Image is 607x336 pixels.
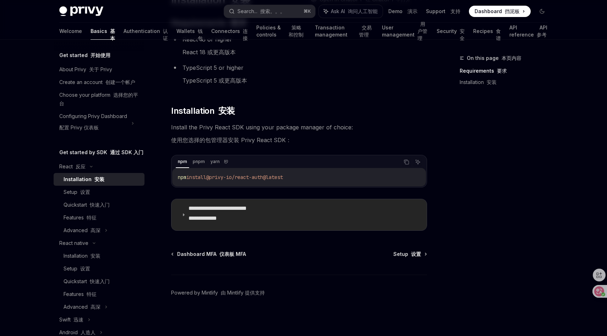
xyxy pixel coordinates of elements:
[382,23,428,40] a: User management 用户管理
[237,7,285,16] div: Search...
[393,251,421,258] span: Setup
[171,63,427,88] li: TypeScript 5 or higher
[59,315,83,324] div: Swift
[81,329,95,335] font: 人造人
[315,23,373,40] a: Transaction management 交易管理
[54,211,144,224] a: Features 特征
[54,250,144,262] a: Installation 安装
[402,157,411,167] button: Copy the contents from the code block
[94,176,104,182] font: 安装
[393,251,426,258] a: Setup 设置
[54,275,144,288] a: Quickstart 快速入门
[124,23,168,40] a: Authentication 认证
[359,24,372,38] font: 交易管理
[59,124,99,130] font: 配置 Privy 仪表板
[176,23,203,40] a: Wallets 钱包
[497,68,507,74] font: 要求
[536,6,548,17] button: Toggle dark mode
[178,174,186,180] span: npm
[54,76,144,89] a: Create an account 创建一个帐户
[408,8,417,14] font: 演示
[221,290,265,296] font: 由 Mintlify 提供支持
[417,21,427,41] font: 用户管理
[59,239,88,247] div: React native
[537,24,547,38] font: API 参考
[80,189,90,195] font: 设置
[64,213,97,222] div: Features
[64,277,110,286] div: Quickstart
[64,290,97,298] div: Features
[460,77,553,88] a: Installation 安装
[475,8,520,15] span: Dashboard
[89,66,112,72] font: 关于 Privy
[80,265,90,271] font: 设置
[54,288,144,301] a: Features 特征
[64,175,104,184] div: Installation
[59,91,140,108] div: Choose your platform
[59,23,82,40] a: Welcome
[206,174,283,180] span: @privy-io/react-auth@latest
[211,23,248,40] a: Connectors 连接
[319,5,383,18] button: Ask AI 询问人工智能
[91,52,110,58] font: 开始使用
[64,226,100,235] div: Advanced
[91,253,100,259] font: 安装
[91,23,115,40] a: Basics 基本
[105,79,135,85] font: 创建一个帐户
[182,49,236,56] font: React 18 或更高版本
[171,105,235,117] span: Installation
[469,6,531,17] a: Dashboard 挡泥板
[171,122,427,148] span: Install the Privy React SDK using your package manager of choice:
[182,77,247,84] font: TypeScript 5 或更高版本
[110,28,115,41] font: 基本
[59,148,143,157] h5: Get started by SDK
[487,79,497,85] font: 安装
[64,252,100,260] div: Installation
[224,5,316,18] button: Search... 搜索。。。⌘K
[64,188,90,196] div: Setup
[460,65,553,77] a: Requirements 要求
[91,304,100,310] font: 高深
[388,8,417,15] a: Demo 演示
[110,149,143,155] font: 通过 SDK 入门
[243,28,248,41] font: 连接
[171,289,265,296] a: Powered by Mintlify 由 Mintlify 提供支持
[177,251,246,258] span: Dashboard MFA
[411,251,421,257] font: 设置
[426,8,460,15] a: Support 支持
[219,251,246,257] font: 仪表板 MFA
[467,54,521,62] span: On this page
[505,8,520,14] font: 挡泥板
[91,227,100,233] font: 高深
[59,162,86,171] div: React
[163,28,168,41] font: 认证
[191,157,207,166] div: pnpm
[460,28,465,41] font: 安全
[260,8,285,14] font: 搜索。。。
[496,28,501,41] font: 食谱
[176,157,189,166] div: npm
[54,63,144,76] a: About Privy 关于 Privy
[54,173,144,186] a: Installation 安装
[303,9,311,14] span: ⌘ K
[172,251,246,258] a: Dashboard MFA 仪表板 MFA
[256,23,306,40] a: Policies & controls 策略和控制
[59,51,110,60] h5: Get started
[473,23,501,40] a: Recipes 食谱
[54,89,144,110] a: Choose your platform 选择您的平台
[59,6,103,16] img: dark logo
[87,214,97,220] font: 特征
[289,24,303,38] font: 策略和控制
[348,8,378,14] font: 询问人工智能
[218,106,235,116] font: 安装
[509,23,548,40] a: API reference API 参考
[413,157,422,167] button: Ask AI
[54,186,144,198] a: Setup 设置
[90,278,110,284] font: 快速入门
[502,55,521,61] font: 本页内容
[54,262,144,275] a: Setup 设置
[64,264,90,273] div: Setup
[198,28,203,41] font: 钱包
[331,8,378,15] span: Ask AI
[54,198,144,211] a: Quickstart 快速入门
